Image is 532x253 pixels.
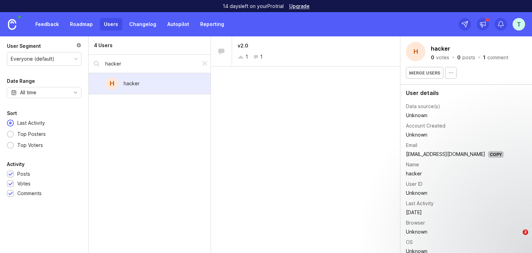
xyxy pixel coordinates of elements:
[406,169,504,178] td: hacker
[406,180,423,188] div: User ID
[406,141,417,149] div: Email
[523,229,528,235] span: 2
[8,19,16,30] img: Canny Home
[406,67,443,79] button: Merge users
[66,18,97,30] a: Roadmap
[451,55,455,60] div: ·
[406,161,419,168] div: Name
[31,18,63,30] a: Feedback
[94,42,113,49] div: 4 Users
[457,55,461,60] div: 0
[406,90,526,96] div: User details
[7,42,41,50] div: User Segment
[487,55,508,60] div: comment
[100,18,122,30] a: Users
[462,55,475,60] div: posts
[196,18,228,30] a: Reporting
[513,18,525,30] button: t
[223,3,284,10] p: 14 days left on your Pro trial
[477,55,481,60] div: ·
[106,77,118,90] div: h
[17,190,42,197] div: Comments
[289,4,310,9] a: Upgrade
[406,131,504,139] div: Unknown
[7,77,35,85] div: Date Range
[260,53,263,61] div: 1
[7,160,25,168] div: Activity
[508,229,525,246] iframe: Intercom live chat
[14,141,46,149] div: Top Voters
[211,36,400,67] a: v2.011
[238,43,248,49] span: v2.0
[483,55,486,60] div: 1
[406,111,504,120] td: Unknown
[20,89,36,96] div: All time
[431,55,434,60] div: 0
[14,130,49,138] div: Top Posters
[163,18,193,30] a: Autopilot
[429,43,452,54] button: hacker
[409,70,440,76] span: Merge users
[17,170,30,178] div: Posts
[17,180,30,187] div: Votes
[246,53,248,61] div: 1
[70,90,81,95] svg: toggle icon
[7,109,17,117] div: Sort
[125,18,160,30] a: Changelog
[406,42,425,61] div: h
[406,122,445,130] div: Account Created
[406,103,440,110] div: Data source(s)
[105,60,195,68] input: Search by name...
[11,55,54,63] div: Everyone (default)
[124,80,140,87] div: hacker
[14,119,48,127] div: Last Activity
[436,55,449,60] div: votes
[488,151,504,158] div: Copy
[406,151,485,157] a: [EMAIL_ADDRESS][DOMAIN_NAME]
[406,238,413,246] div: OS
